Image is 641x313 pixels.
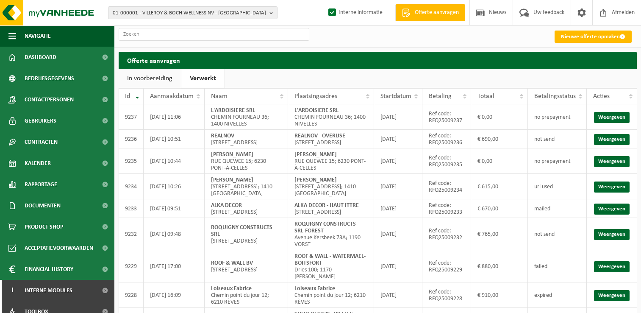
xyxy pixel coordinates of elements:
strong: ALKA DECOR [211,202,242,209]
span: Betalingsstatus [534,93,576,100]
a: Nieuwe offerte opmaken [555,31,632,43]
strong: ROQUIGNY CONSTRUCTS SRL-FOREST [294,221,356,234]
input: Zoeken [119,28,309,41]
span: expired [534,292,552,299]
td: CHEMIN FOURNEAU 36; 1400 NIVELLES [205,104,288,130]
td: € 880,00 [471,250,528,282]
span: failed [534,263,547,270]
td: [STREET_ADDRESS] [205,250,288,282]
span: Bedrijfsgegevens [25,68,74,89]
strong: ROOF & WALL BV [211,260,253,266]
span: Naam [211,93,228,100]
td: [DATE] [374,282,422,308]
td: RUE QUEWEE 15; 6230 PONT-À-CELLES [205,148,288,174]
td: Ref code: RFQ25009234 [422,174,471,199]
td: € 690,00 [471,130,528,148]
span: Documenten [25,195,61,216]
td: Ref code: RFQ25009235 [422,148,471,174]
td: [STREET_ADDRESS] [205,199,288,218]
td: 9236 [119,130,144,148]
td: Dries 100; 1170 [PERSON_NAME] [288,250,374,282]
strong: ROOF & WALL - WATERMAEL- BOITSFORT [294,253,366,266]
a: Weergeven [594,261,630,272]
span: Acceptatievoorwaarden [25,238,93,259]
td: [STREET_ADDRESS] [205,130,288,148]
td: [DATE] 09:48 [144,218,205,250]
strong: [PERSON_NAME] [211,177,253,183]
span: Interne modules [25,280,72,301]
span: Totaal [477,93,494,100]
td: 9228 [119,282,144,308]
span: Betaling [429,93,452,100]
td: [DATE] 16:09 [144,282,205,308]
td: [DATE] 17:00 [144,250,205,282]
td: [STREET_ADDRESS]; 1410 [GEOGRAPHIC_DATA] [205,174,288,199]
td: [DATE] [374,148,422,174]
td: Ref code: RFQ25009233 [422,199,471,218]
span: not send [534,231,555,238]
td: 9232 [119,218,144,250]
td: € 615,00 [471,174,528,199]
td: 9235 [119,148,144,174]
td: € 0,00 [471,148,528,174]
td: € 765,00 [471,218,528,250]
strong: ROQUIGNY CONSTRUCTS SRL [211,224,272,238]
span: Navigatie [25,25,51,47]
a: Weergeven [594,156,630,167]
span: Plaatsingsadres [294,93,337,100]
td: € 910,00 [471,282,528,308]
strong: REALNOV [211,133,234,139]
td: [DATE] 11:06 [144,104,205,130]
td: [DATE] 10:51 [144,130,205,148]
td: 9233 [119,199,144,218]
td: RUE QUEWEE 15; 6230 PONT-À-CELLES [288,148,374,174]
td: [DATE] 10:44 [144,148,205,174]
td: [STREET_ADDRESS] [288,130,374,148]
a: Weergeven [594,290,630,301]
td: Avenue Kersbeek 73A; 1190 VORST [288,218,374,250]
button: 01-000001 - VILLEROY & BOCH WELLNESS NV - [GEOGRAPHIC_DATA] [108,6,277,19]
span: Offerte aanvragen [413,8,461,17]
td: [DATE] [374,104,422,130]
strong: REALNOV - OVERIJSE [294,133,345,139]
td: [STREET_ADDRESS] [288,199,374,218]
td: € 670,00 [471,199,528,218]
span: I [8,280,16,301]
span: Dashboard [25,47,56,68]
span: Contactpersonen [25,89,74,110]
td: Ref code: RFQ25009237 [422,104,471,130]
span: Product Shop [25,216,63,238]
label: Interne informatie [327,6,383,19]
td: [DATE] [374,250,422,282]
td: € 0,00 [471,104,528,130]
a: Verwerkt [181,69,225,88]
span: Gebruikers [25,110,56,131]
span: Acties [593,93,610,100]
td: [DATE] 09:51 [144,199,205,218]
td: Ref code: RFQ25009228 [422,282,471,308]
a: Weergeven [594,182,630,193]
span: Financial History [25,259,73,280]
td: 9237 [119,104,144,130]
td: 9229 [119,250,144,282]
span: Kalender [25,153,51,174]
td: [DATE] [374,130,422,148]
strong: [PERSON_NAME] [211,151,253,158]
a: Weergeven [594,134,630,145]
span: Contracten [25,131,58,153]
a: Offerte aanvragen [395,4,465,21]
td: [DATE] 10:26 [144,174,205,199]
strong: Loiseaux Fabrice [211,285,252,292]
strong: ALKA DECOR - HAUT ITTRE [294,202,359,209]
span: url used [534,184,553,190]
td: [STREET_ADDRESS] [205,218,288,250]
td: Ref code: RFQ25009236 [422,130,471,148]
td: Ref code: RFQ25009232 [422,218,471,250]
strong: L'ARDOISIERE SRL [294,107,339,114]
strong: Loiseaux Fabrice [294,285,335,292]
span: Startdatum [380,93,411,100]
td: [DATE] [374,174,422,199]
td: Chemin point du jour 12; 6210 RÈVES [205,282,288,308]
a: Weergeven [594,112,630,123]
a: Weergeven [594,229,630,240]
